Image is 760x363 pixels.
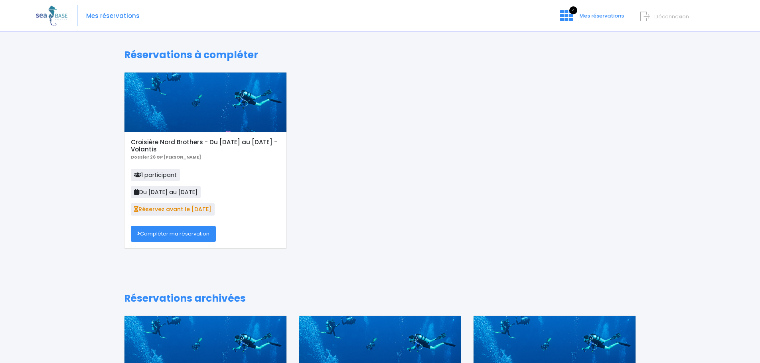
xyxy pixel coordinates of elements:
span: Déconnexion [654,13,689,20]
h5: Croisière Nord Brothers - Du [DATE] au [DATE] - Volantis [131,139,280,153]
a: Compléter ma réservation [131,226,216,242]
span: Du [DATE] au [DATE] [131,186,201,198]
a: 4 Mes réservations [554,15,629,22]
span: Mes réservations [579,12,624,20]
span: 1 participant [131,169,180,181]
h1: Réservations à compléter [124,49,636,61]
span: 4 [569,6,577,14]
span: Réservez avant le [DATE] [131,203,215,215]
b: Dossier 26 GP [PERSON_NAME] [131,154,201,160]
h1: Réservations archivées [124,292,636,304]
